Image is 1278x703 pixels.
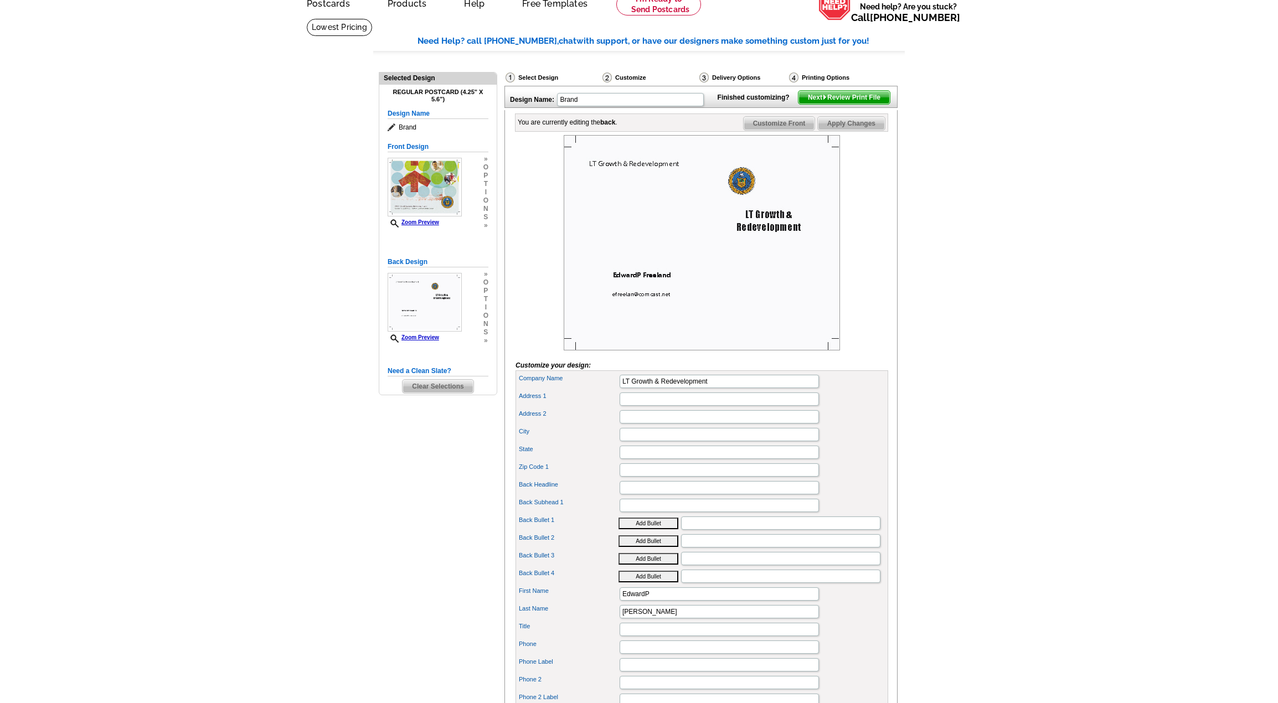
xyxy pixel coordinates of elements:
[519,639,619,649] label: Phone
[483,303,488,312] span: i
[699,73,709,82] img: Delivery Options
[818,117,885,130] span: Apply Changes
[483,205,488,213] span: n
[519,675,619,684] label: Phone 2
[510,96,554,104] strong: Design Name:
[483,172,488,180] span: p
[619,553,678,565] button: Add Bullet
[483,320,488,328] span: n
[519,427,619,436] label: City
[601,72,698,86] div: Customize
[388,273,462,332] img: Z18893964_00001_2.jpg
[418,35,905,48] div: Need Help? call [PHONE_NUMBER], with support, or have our designers make something custom just fo...
[483,180,488,188] span: t
[518,117,617,127] div: You are currently editing the .
[388,158,462,216] img: Z18893964_00001_1.jpg
[483,337,488,345] span: »
[822,95,827,100] img: button-next-arrow-white.png
[519,462,619,472] label: Zip Code 1
[379,73,497,83] div: Selected Design
[483,278,488,287] span: o
[519,692,619,702] label: Phone 2 Label
[798,91,890,104] span: Next Review Print File
[483,163,488,172] span: o
[564,135,840,350] img: Z18893964_00001_2.jpg
[851,1,966,23] span: Need help? Are you stuck?
[600,118,615,126] b: back
[870,12,960,23] a: [PHONE_NUMBER]
[388,334,439,340] a: Zoom Preview
[519,657,619,666] label: Phone Label
[519,391,619,401] label: Address 1
[619,571,678,582] button: Add Bullet
[519,551,619,560] label: Back Bullet 3
[602,73,612,82] img: Customize
[519,498,619,507] label: Back Subhead 1
[483,287,488,295] span: p
[483,328,488,337] span: s
[388,366,488,376] h5: Need a Clean Slate?
[519,374,619,383] label: Company Name
[519,444,619,454] label: State
[483,270,488,278] span: »
[388,142,488,152] h5: Front Design
[483,213,488,221] span: s
[519,586,619,596] label: First Name
[519,480,619,489] label: Back Headline
[483,188,488,197] span: i
[519,604,619,613] label: Last Name
[519,409,619,418] label: Address 2
[519,533,619,542] label: Back Bullet 2
[698,72,788,83] div: Delivery Options
[388,122,488,133] span: Brand
[504,72,601,86] div: Select Design
[788,72,887,83] div: Printing Options
[559,36,576,46] span: chat
[789,73,798,82] img: Printing Options & Summary
[519,622,619,631] label: Title
[388,257,488,267] h5: Back Design
[718,94,796,101] strong: Finished customizing?
[483,312,488,320] span: o
[403,380,473,393] span: Clear Selections
[1057,446,1278,703] iframe: LiveChat chat widget
[483,295,488,303] span: t
[388,108,488,119] h5: Design Name
[388,89,488,103] h4: Regular Postcard (4.25" x 5.6")
[851,12,960,23] span: Call
[506,73,515,82] img: Select Design
[619,535,678,547] button: Add Bullet
[388,219,439,225] a: Zoom Preview
[483,155,488,163] span: »
[519,568,619,578] label: Back Bullet 4
[619,518,678,529] button: Add Bullet
[483,197,488,205] span: o
[744,117,815,130] span: Customize Front
[519,515,619,525] label: Back Bullet 1
[516,361,591,369] i: Customize your design:
[483,221,488,230] span: »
